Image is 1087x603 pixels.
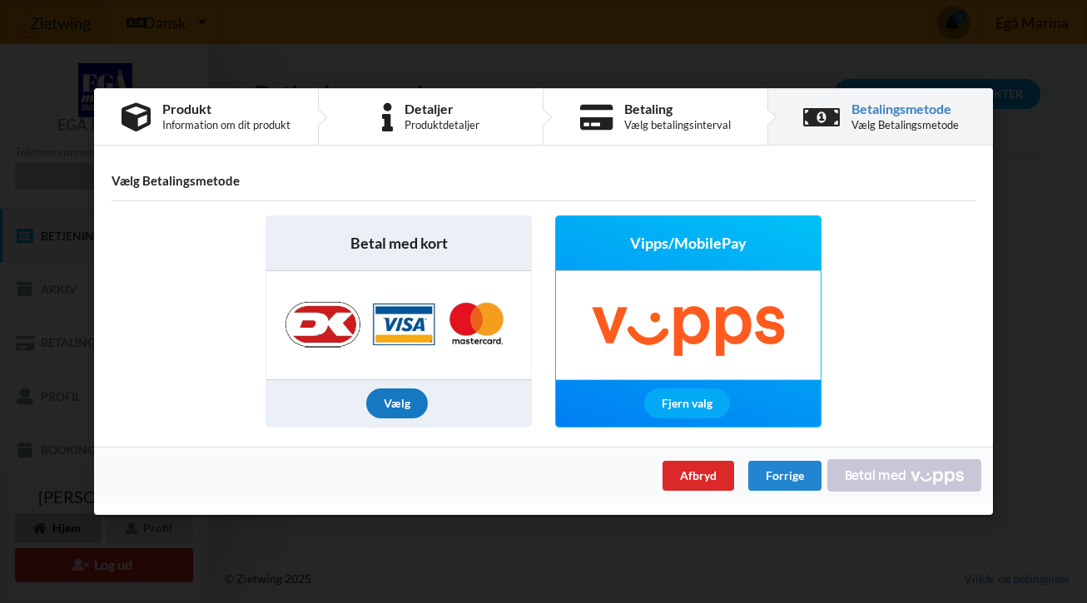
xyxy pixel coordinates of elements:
[405,118,479,131] div: Produktdetaljer
[624,102,731,116] div: Betaling
[556,272,821,380] img: Vipps/MobilePay
[748,461,821,491] div: Forrige
[630,233,747,254] span: Vipps/MobilePay
[112,173,975,189] h4: Vælg Betalingsmetode
[268,272,529,380] img: Nets
[851,118,959,131] div: Vælg Betalingsmetode
[162,118,290,131] div: Information om dit produkt
[350,233,448,254] span: Betal med kort
[624,118,731,131] div: Vælg betalingsinterval
[644,389,730,419] div: Fjern valg
[366,389,428,419] div: Vælg
[162,102,290,116] div: Produkt
[663,461,734,491] div: Afbryd
[405,102,479,116] div: Detaljer
[851,102,959,116] div: Betalingsmetode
